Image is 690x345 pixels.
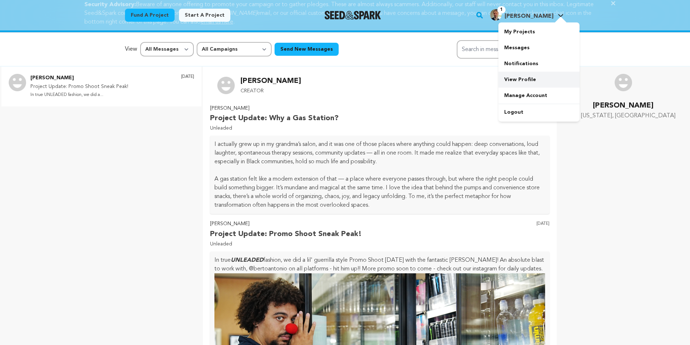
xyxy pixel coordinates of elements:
p: [PERSON_NAME] [571,100,676,112]
a: Seed&Spark Homepage [325,11,381,20]
img: Kristin Wetenkamp Photo [217,77,235,94]
span: [US_STATE], [GEOGRAPHIC_DATA] [581,112,676,120]
a: My Projects [498,24,580,40]
p: [PERSON_NAME] [210,220,362,228]
a: Notifications [498,56,580,72]
p: In true UNLEADED fashion, we did a... [30,91,128,99]
a: Fund a project [125,9,175,22]
div: Tyson S.'s Profile [490,9,553,21]
p: View [125,45,137,54]
img: Kristin Wetenkamp Photo [9,74,26,91]
p: [PERSON_NAME] [241,75,301,87]
button: Send New Messages [275,43,339,56]
p: [PERSON_NAME] [30,74,128,83]
a: Tyson S.'s Profile [489,8,565,21]
a: Messages [498,40,580,56]
span: [PERSON_NAME] [505,13,553,19]
input: Search in messages... [457,40,565,59]
a: View Profile [498,72,580,88]
p: Project Update: Why a Gas Station? [210,113,339,124]
p: Creator [241,87,301,96]
span: 1 [497,6,506,13]
p: Project Update: Promo Shoot Sneak Peak! [30,83,128,91]
img: Kristin Wetenkamp Photo [615,74,632,91]
p: Unleaded [210,124,339,133]
img: 4fc19769c12b4cec.jpg [490,9,502,21]
em: UNLEADED [231,257,263,263]
a: Start a project [179,9,230,22]
p: [DATE] [181,74,194,80]
a: Manage Account [498,88,580,104]
span: Tyson S.'s Profile [489,8,565,23]
p: I actually grew up in my grandma’s salon, and it was one of those places where anything could hap... [214,140,545,166]
p: Project Update: Promo Shoot Sneak Peak! [210,228,362,240]
img: Seed&Spark Logo Dark Mode [325,11,381,20]
p: Unleaded [210,240,362,249]
p: [DATE] [536,220,549,249]
p: [PERSON_NAME] [210,104,339,113]
p: A gas station felt like a modern extension of that — a place where everyone passes through, but w... [214,175,545,210]
a: Logout [498,104,580,120]
p: In true fashion, we did a lil' guerrilla style Promo Shoot [DATE] with the fantastic [PERSON_NAME... [214,256,545,273]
